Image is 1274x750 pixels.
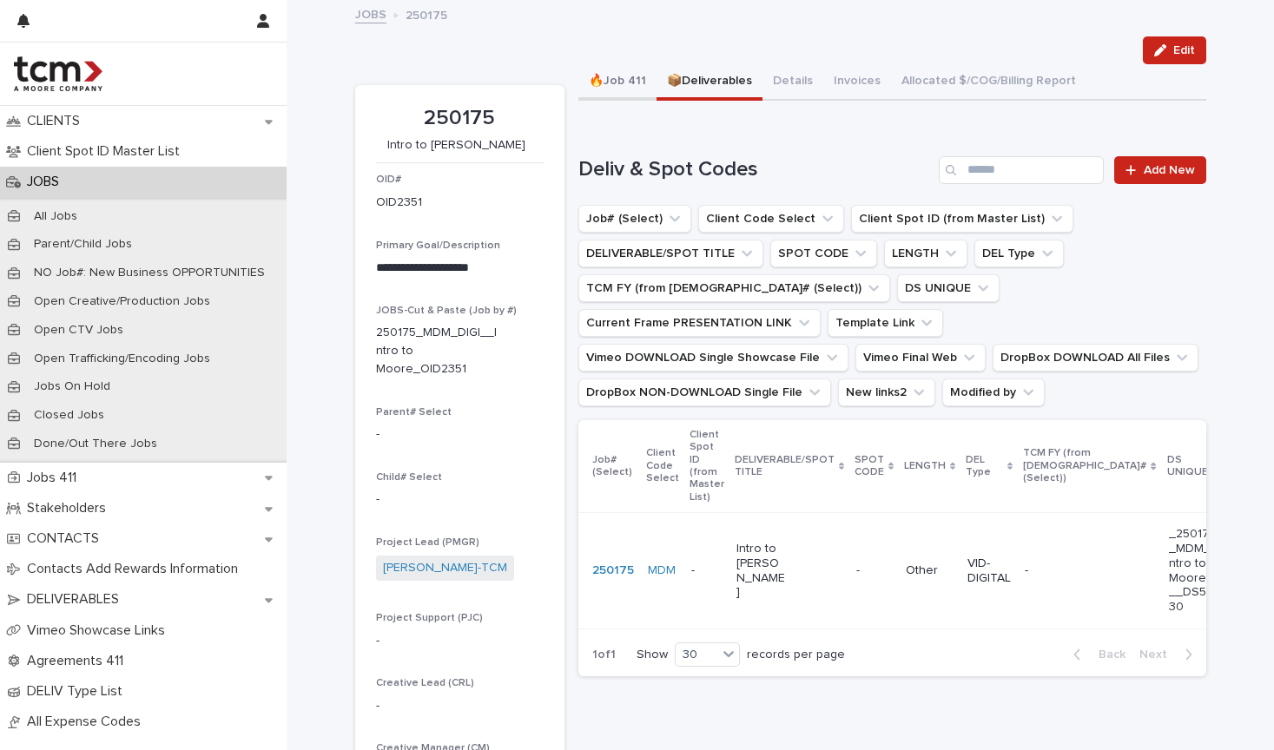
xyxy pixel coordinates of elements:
[967,556,1011,586] p: VID-DIGITAL
[823,64,891,101] button: Invoices
[592,451,636,483] p: Job# (Select)
[20,323,137,338] p: Open CTV Jobs
[856,560,863,578] p: -
[20,530,113,547] p: CONTACTS
[1132,647,1206,662] button: Next
[1025,563,1076,578] p: -
[376,306,517,316] span: JOBS-Cut & Paste (Job by #)
[1139,648,1178,661] span: Next
[376,324,502,378] p: 250175_MDM_DIGI__Intro to Moore_OID2351
[578,344,848,372] button: Vimeo DOWNLOAD Single Showcase File
[993,344,1198,372] button: DropBox DOWNLOAD All Files
[376,613,483,623] span: Project Support (PJC)
[1023,444,1146,488] p: TCM FY (from [DEMOGRAPHIC_DATA]# (Select))
[376,537,479,548] span: Project Lead (PMGR)
[20,470,90,486] p: Jobs 411
[1173,44,1195,56] span: Edit
[1167,451,1212,483] p: DS UNIQUE
[735,451,835,483] p: DELIVERABLE/SPOT TITLE
[383,559,507,577] a: [PERSON_NAME]-TCM
[1143,36,1206,64] button: Edit
[906,563,954,578] p: Other
[20,379,124,394] p: Jobs On Hold
[376,472,442,483] span: Child# Select
[897,274,1000,302] button: DS UNIQUE
[891,64,1086,101] button: Allocated $/COG/Billing Report
[904,457,946,476] p: LENGTH
[966,451,1003,483] p: DEL Type
[20,714,155,730] p: All Expense Codes
[376,106,544,131] p: 250175
[691,563,723,578] p: -
[648,563,676,578] a: MDM
[578,64,657,101] button: 🔥Job 411
[855,451,884,483] p: SPOT CODE
[578,378,831,406] button: DropBox NON-DOWNLOAD Single File
[828,309,943,337] button: Template Link
[20,683,136,700] p: DELIV Type List
[376,407,452,418] span: Parent# Select
[838,378,935,406] button: New links2
[690,425,724,507] p: Client Spot ID (from Master List)
[20,437,171,451] p: Done/Out There Jobs
[376,678,474,688] span: Creative Lead (CRL)
[20,113,94,129] p: CLIENTS
[762,64,823,101] button: Details
[578,274,890,302] button: TCM FY (from Job# (Select))
[20,352,224,366] p: Open Trafficking/Encoding Jobs
[578,634,630,676] p: 1 of 1
[376,632,544,650] p: -
[376,174,401,185] span: OID#
[578,240,763,267] button: DELIVERABLE/SPOT TITLE
[939,156,1104,184] input: Search
[578,205,691,233] button: Job# (Select)
[637,648,668,662] p: Show
[376,490,544,509] p: -
[20,500,120,516] p: Stakeholders
[20,174,73,190] p: JOBS
[1088,648,1125,661] span: Back
[376,194,422,212] p: OID2351
[20,294,224,309] p: Open Creative/Production Jobs
[1059,647,1132,662] button: Back
[851,205,1073,233] button: Client Spot ID (from Master List)
[20,622,179,639] p: Vimeo Showcase Links
[406,4,447,23] p: 250175
[942,378,1045,406] button: Modified by
[376,425,544,444] p: -
[1144,164,1195,176] span: Add New
[974,240,1064,267] button: DEL Type
[20,266,279,280] p: NO Job#: New Business OPPORTUNITIES
[578,309,821,337] button: Current Frame PRESENTATION LINK
[20,561,252,577] p: Contacts Add Rewards Information
[676,646,717,664] div: 30
[20,591,133,608] p: DELIVERABLES
[376,697,544,715] p: -
[578,157,933,182] h1: Deliv & Spot Codes
[376,240,500,251] span: Primary Goal/Description
[747,648,845,662] p: records per page
[770,240,877,267] button: SPOT CODE
[855,344,986,372] button: Vimeo Final Web
[884,240,967,267] button: LENGTH
[20,143,194,160] p: Client Spot ID Master List
[646,444,679,488] p: Client Code Select
[14,56,102,91] img: 4hMmSqQkux38exxPVZHQ
[657,64,762,101] button: 📦Deliverables
[20,408,118,423] p: Closed Jobs
[355,3,386,23] a: JOBS
[736,542,788,600] p: Intro to [PERSON_NAME]
[20,209,91,224] p: All Jobs
[592,563,634,578] a: 250175
[20,237,146,252] p: Parent/Child Jobs
[376,138,537,153] p: Intro to [PERSON_NAME]
[20,653,137,669] p: Agreements 411
[698,205,844,233] button: Client Code Select
[1114,156,1205,184] a: Add New
[1169,527,1220,615] p: _250175_MDM_Intro to Moore___DS5230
